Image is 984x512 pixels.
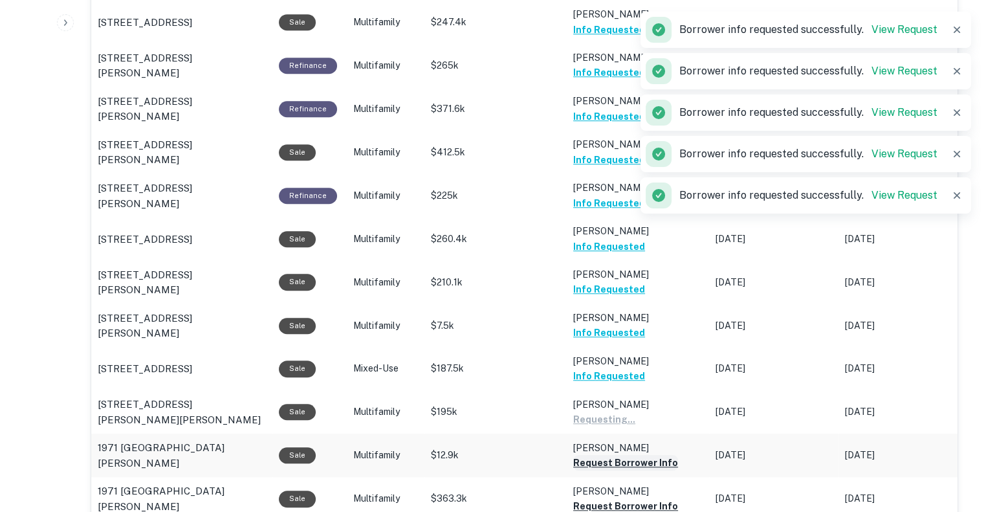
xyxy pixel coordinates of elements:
p: [DATE] [845,362,961,375]
p: Multifamily [353,146,418,159]
p: [DATE] [845,405,961,419]
div: Sale [279,231,316,247]
p: Multifamily [353,405,418,419]
p: Multifamily [353,449,418,462]
p: Multifamily [353,492,418,506]
p: Borrower info requested successfully. [679,63,937,79]
p: [DATE] [845,492,961,506]
button: Info Requested [573,368,645,384]
p: [DATE] [845,276,961,289]
a: [STREET_ADDRESS][PERSON_NAME] [98,267,266,298]
button: Request Borrower Info [573,455,678,471]
iframe: Chat Widget [919,408,984,471]
p: Mixed-Use [353,362,418,375]
a: [STREET_ADDRESS][PERSON_NAME] [98,181,266,211]
p: [DATE] [716,405,832,419]
p: [DATE] [716,362,832,375]
a: View Request [871,106,937,118]
p: $225k [431,189,560,203]
div: Sale [279,491,316,507]
p: [DATE] [716,449,832,462]
p: $260.4k [431,232,560,246]
div: This loan purpose was for refinancing [279,101,337,117]
p: [PERSON_NAME] [573,354,703,368]
a: [STREET_ADDRESS][PERSON_NAME] [98,311,266,341]
a: 1971 [GEOGRAPHIC_DATA][PERSON_NAME] [98,440,266,471]
button: Info Requested [573,109,645,124]
p: [DATE] [716,319,832,333]
div: Sale [279,274,316,290]
p: $12.9k [431,449,560,462]
p: [DATE] [716,492,832,506]
div: Sale [279,404,316,420]
p: Multifamily [353,232,418,246]
p: [DATE] [716,276,832,289]
p: [PERSON_NAME] [573,397,703,412]
p: Multifamily [353,276,418,289]
a: [STREET_ADDRESS][PERSON_NAME] [98,94,266,124]
p: [PERSON_NAME] [573,311,703,325]
p: Borrower info requested successfully. [679,188,937,203]
p: [DATE] [845,449,961,462]
p: Borrower info requested successfully. [679,22,937,38]
p: [DATE] [716,232,832,246]
p: [PERSON_NAME] [573,137,703,151]
p: [PERSON_NAME] [573,441,703,455]
div: Sale [279,318,316,334]
a: View Request [871,148,937,160]
p: $195k [431,405,560,419]
p: $412.5k [431,146,560,159]
button: Info Requested [573,282,645,297]
a: [STREET_ADDRESS] [98,232,266,247]
button: Info Requested [573,195,645,211]
p: $363.3k [431,492,560,506]
p: $210.1k [431,276,560,289]
p: $371.6k [431,102,560,116]
button: Info Requested [573,152,645,168]
p: Borrower info requested successfully. [679,146,937,162]
a: [STREET_ADDRESS] [98,15,266,30]
p: $187.5k [431,362,560,375]
p: Multifamily [353,189,418,203]
div: Sale [279,361,316,377]
p: [DATE] [845,319,961,333]
button: Info Requested [573,325,645,340]
p: Multifamily [353,59,418,72]
div: Sale [279,14,316,30]
a: [STREET_ADDRESS][PERSON_NAME][PERSON_NAME] [98,397,266,427]
p: $247.4k [431,16,560,29]
p: Borrower info requested successfully. [679,105,937,120]
button: Info Requested [573,239,645,254]
a: [STREET_ADDRESS][PERSON_NAME] [98,137,266,168]
a: View Request [871,189,937,201]
p: [PERSON_NAME] [573,224,703,238]
p: [STREET_ADDRESS] [98,232,192,247]
a: View Request [871,23,937,36]
p: [PERSON_NAME] [573,7,703,21]
div: Sale [279,447,316,463]
a: View Request [871,65,937,77]
p: [PERSON_NAME] [573,181,703,195]
p: $7.5k [431,319,560,333]
p: [STREET_ADDRESS] [98,361,192,377]
p: Multifamily [353,319,418,333]
button: Info Requested [573,65,645,80]
p: [STREET_ADDRESS] [98,15,192,30]
p: $265k [431,59,560,72]
a: [STREET_ADDRESS] [98,361,266,377]
div: Sale [279,144,316,161]
p: Multifamily [353,102,418,116]
p: [PERSON_NAME] [573,267,703,282]
button: Info Requested [573,22,645,38]
p: [PERSON_NAME] [573,94,703,108]
a: [STREET_ADDRESS][PERSON_NAME] [98,50,266,81]
p: [DATE] [845,232,961,246]
p: [PERSON_NAME] [573,484,703,498]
